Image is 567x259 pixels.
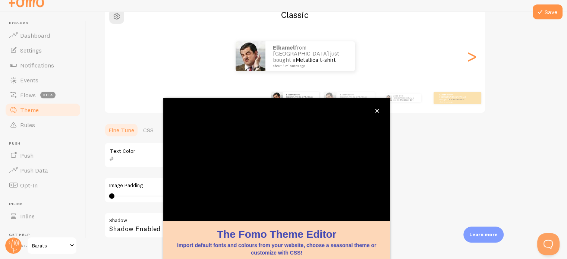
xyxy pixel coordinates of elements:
a: Fine Tune [104,123,139,138]
strong: elkamel [286,93,295,96]
span: Inline [9,202,81,206]
strong: elkamel [340,93,349,96]
a: Inline [4,209,81,224]
a: Rules [4,117,81,132]
span: Push [20,152,34,159]
strong: elkamel [273,44,295,51]
a: Push Data [4,163,81,178]
p: Import default fonts and colours from your website, choose a seasonal theme or customize with CSS! [172,241,381,256]
a: Barats [27,237,77,255]
span: Settings [20,47,42,54]
small: about 4 minutes ago [273,64,345,68]
span: Rules [20,121,35,129]
span: Opt-In [20,181,38,189]
a: CSS [139,123,158,138]
p: from [GEOGRAPHIC_DATA] just bought a [340,93,372,102]
span: Pop-ups [9,21,81,26]
span: Get Help [9,233,81,237]
span: Inline [20,212,35,220]
a: Theme [4,102,81,117]
a: Opt-In [4,178,81,193]
span: Events [20,76,38,84]
span: Theme [20,106,39,114]
p: from [GEOGRAPHIC_DATA] just bought a [273,45,347,68]
a: Dashboard [4,28,81,43]
span: Barats [32,241,67,250]
label: Image Padding [109,182,322,189]
a: Flows beta [4,88,81,102]
div: Learn more [463,227,504,243]
button: close, [373,107,381,115]
span: Flows [20,91,36,99]
a: Push [4,148,81,163]
a: Metallica t-shirt [448,98,464,101]
p: from [GEOGRAPHIC_DATA] just bought a [393,94,418,102]
div: Shadow Enabled [104,212,328,239]
img: Fomo [236,41,265,71]
a: Metallica t-shirt [400,99,413,101]
h1: The Fomo Theme Editor [172,227,381,241]
small: about 4 minutes ago [440,101,469,102]
strong: elkamel [440,93,448,96]
a: Metallica t-shirt [296,56,336,63]
p: from [GEOGRAPHIC_DATA] just bought a [440,93,469,102]
img: Fomo [385,95,391,101]
iframe: Help Scout Beacon - Open [537,233,560,255]
button: Save [533,4,563,19]
span: Notifications [20,61,54,69]
h2: Classic [105,9,485,20]
span: beta [40,92,56,98]
p: Learn more [469,231,498,238]
p: from [GEOGRAPHIC_DATA] just bought a [286,93,316,102]
div: Next slide [467,29,476,83]
img: Fomo [271,92,283,104]
span: Push Data [20,167,48,174]
img: Fomo [324,92,336,104]
a: Notifications [4,58,81,73]
span: Push [9,141,81,146]
span: Dashboard [20,32,50,39]
a: Events [4,73,81,88]
a: Settings [4,43,81,58]
strong: elkamel [393,95,400,97]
